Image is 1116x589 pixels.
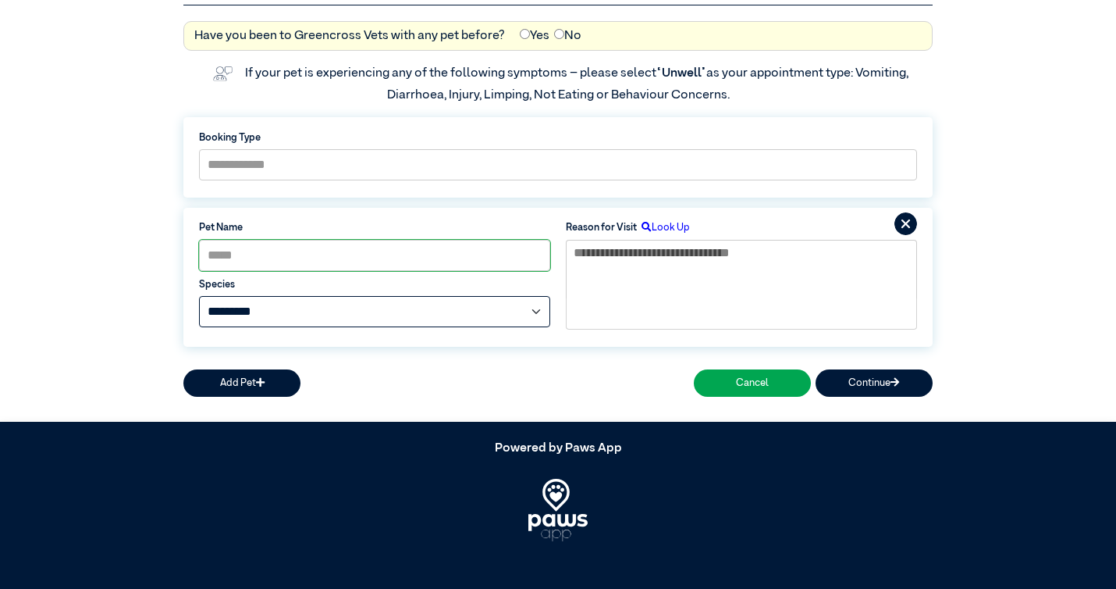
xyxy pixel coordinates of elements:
[183,441,933,456] h5: Powered by Paws App
[694,369,811,397] button: Cancel
[816,369,933,397] button: Continue
[566,220,637,235] label: Reason for Visit
[194,27,505,45] label: Have you been to Greencross Vets with any pet before?
[199,130,917,145] label: Booking Type
[528,479,588,541] img: PawsApp
[554,27,581,45] label: No
[520,27,549,45] label: Yes
[520,29,530,39] input: Yes
[208,61,237,86] img: vet
[199,220,550,235] label: Pet Name
[656,67,706,80] span: “Unwell”
[183,369,300,397] button: Add Pet
[637,220,690,235] label: Look Up
[199,277,550,292] label: Species
[554,29,564,39] input: No
[245,67,911,102] label: If your pet is experiencing any of the following symptoms – please select as your appointment typ...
